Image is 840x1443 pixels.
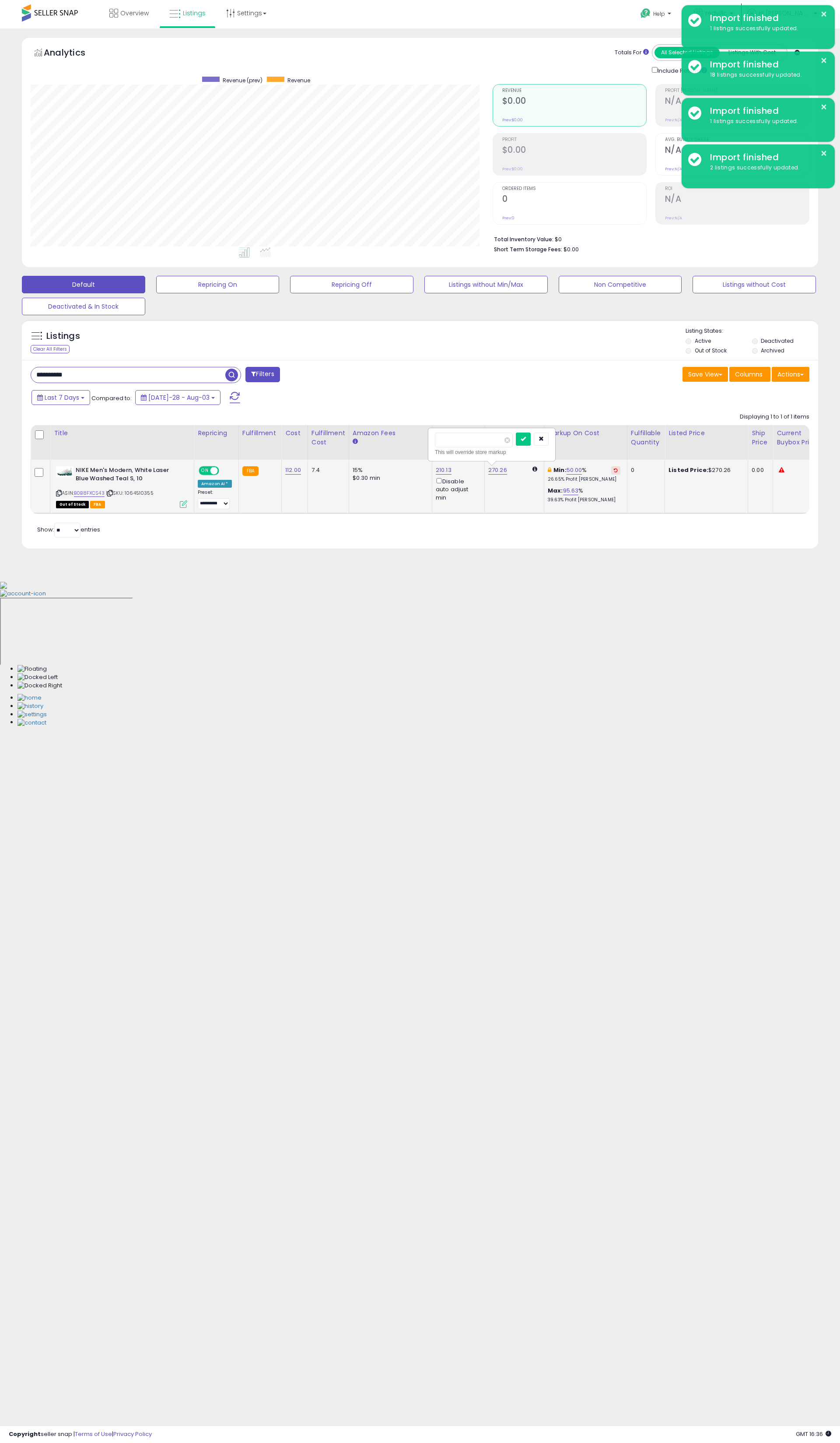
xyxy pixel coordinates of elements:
[653,10,665,18] span: Help
[761,337,794,345] label: Deactivated
[17,665,47,673] img: Floating
[285,466,301,475] a: 112.00
[502,145,646,157] h2: $0.00
[353,438,358,446] small: Amazon Fees.
[502,96,646,108] h2: $0.00
[22,276,145,293] button: Default
[703,71,828,79] div: 18 listings successfully updated.
[645,65,717,75] div: Include Returns
[31,390,90,405] button: Last 7 Days
[17,702,43,711] img: History
[548,487,620,503] div: %
[631,466,658,474] div: 0
[424,276,548,293] button: Listings without Min/Max
[436,466,451,475] a: 210.13
[198,489,232,509] div: Preset:
[654,47,720,58] button: All Selected Listings
[567,466,582,475] a: 50.00
[735,370,763,379] span: Columns
[703,117,828,126] div: 1 listings successfully updated.
[245,367,280,382] button: Filters
[285,429,304,438] div: Cost
[563,486,579,495] a: 95.63
[311,466,342,474] div: 7.4
[665,88,809,93] span: Profit [PERSON_NAME]
[820,148,827,159] button: ×
[761,347,784,354] label: Archived
[752,429,769,447] div: Ship Price
[17,711,47,719] img: Settings
[76,466,182,485] b: NIKE Men's Modern, White Laser Blue Washed Teal S, 10
[37,525,100,534] span: Show: entries
[665,117,682,123] small: Prev: N/A
[665,166,682,172] small: Prev: N/A
[353,466,425,474] div: 15%
[631,429,661,447] div: Fulfillable Quantity
[665,96,809,108] h2: N/A
[17,673,58,682] img: Docked Left
[91,394,132,402] span: Compared to:
[46,330,80,342] h5: Listings
[548,476,620,482] p: 26.65% Profit [PERSON_NAME]
[668,429,744,438] div: Listed Price
[120,9,149,18] span: Overview
[820,102,827,113] button: ×
[183,9,206,18] span: Listings
[353,474,425,482] div: $0.30 min
[703,25,828,33] div: 1 listings successfully updated.
[665,194,809,206] h2: N/A
[695,347,727,354] label: Out of Stock
[772,367,809,382] button: Actions
[74,489,105,497] a: B0B8FXCS43
[752,466,766,474] div: 0.00
[436,476,478,502] div: Disable auto adjust min
[502,137,646,142] span: Profit
[695,337,711,345] label: Active
[17,694,42,702] img: Home
[548,497,620,503] p: 39.63% Profit [PERSON_NAME]
[820,9,827,20] button: ×
[156,276,280,293] button: Repricing On
[56,466,187,507] div: ASIN:
[502,194,646,206] h2: 0
[703,105,828,117] div: Import finished
[135,390,220,405] button: [DATE]-28 - Aug-03
[242,466,259,476] small: FBA
[665,137,809,142] span: Avg. Buybox Share
[703,58,828,71] div: Import finished
[640,8,651,19] i: Get Help
[198,480,232,488] div: Amazon AI *
[740,413,809,421] div: Displaying 1 to 1 of 1 items
[45,393,79,402] span: Last 7 Days
[615,49,649,57] div: Totals For
[548,486,563,495] b: Max:
[488,466,507,475] a: 270.26
[502,117,523,123] small: Prev: $0.00
[494,236,553,243] b: Total Inventory Value:
[223,77,262,84] span: Revenue (prev)
[703,164,828,172] div: 2 listings successfully updated.
[548,429,623,438] div: Markup on Cost
[668,466,708,474] b: Listed Price:
[198,429,235,438] div: Repricing
[90,501,105,508] span: FBA
[17,682,62,690] img: Docked Right
[54,429,190,438] div: Title
[17,719,46,727] img: Contact
[290,276,413,293] button: Repricing Off
[553,466,567,474] b: Min:
[44,46,102,61] h5: Analytics
[665,187,809,191] span: ROI
[502,166,523,172] small: Prev: $0.00
[682,367,728,382] button: Save View
[548,466,620,482] div: %
[693,276,816,293] button: Listings without Cost
[563,245,579,253] span: $0.00
[199,467,210,475] span: ON
[148,393,210,402] span: [DATE]-28 - Aug-03
[668,466,741,474] div: $270.26
[820,55,827,66] button: ×
[56,466,73,477] img: 31rRbI9Uz1L._SL40_.jpg
[435,448,549,457] div: This will override store markup
[287,77,310,84] span: Revenue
